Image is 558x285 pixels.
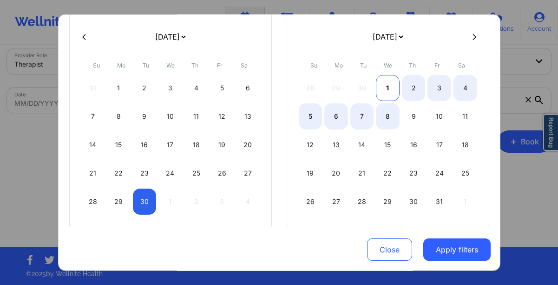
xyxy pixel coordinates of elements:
[133,75,157,101] div: Tue Sep 02 2025
[107,132,131,158] div: Mon Sep 15 2025
[107,189,131,215] div: Mon Sep 29 2025
[107,75,131,101] div: Mon Sep 01 2025
[376,103,400,129] div: Wed Oct 08 2025
[107,160,131,186] div: Mon Sep 22 2025
[241,62,248,69] abbr: Saturday
[350,189,374,215] div: Tue Oct 28 2025
[217,62,223,69] abbr: Friday
[184,75,208,101] div: Thu Sep 04 2025
[453,103,477,129] div: Sat Oct 11 2025
[335,62,343,69] abbr: Monday
[81,103,105,129] div: Sun Sep 07 2025
[158,103,182,129] div: Wed Sep 10 2025
[458,62,465,69] abbr: Saturday
[427,75,451,101] div: Fri Oct 03 2025
[402,75,426,101] div: Thu Oct 02 2025
[93,62,100,69] abbr: Sunday
[133,160,157,186] div: Tue Sep 23 2025
[210,103,234,129] div: Fri Sep 12 2025
[191,62,198,69] abbr: Thursday
[367,238,412,261] button: Close
[376,160,400,186] div: Wed Oct 22 2025
[324,189,348,215] div: Mon Oct 27 2025
[324,160,348,186] div: Mon Oct 20 2025
[133,103,157,129] div: Tue Sep 09 2025
[184,160,208,186] div: Thu Sep 25 2025
[324,132,348,158] div: Mon Oct 13 2025
[236,75,260,101] div: Sat Sep 06 2025
[184,132,208,158] div: Thu Sep 18 2025
[350,132,374,158] div: Tue Oct 14 2025
[299,189,322,215] div: Sun Oct 26 2025
[166,62,175,69] abbr: Wednesday
[81,160,105,186] div: Sun Sep 21 2025
[236,103,260,129] div: Sat Sep 13 2025
[158,160,182,186] div: Wed Sep 24 2025
[376,189,400,215] div: Wed Oct 29 2025
[184,103,208,129] div: Thu Sep 11 2025
[402,160,426,186] div: Thu Oct 23 2025
[81,132,105,158] div: Sun Sep 14 2025
[427,160,451,186] div: Fri Oct 24 2025
[427,103,451,129] div: Fri Oct 10 2025
[324,103,348,129] div: Mon Oct 06 2025
[236,160,260,186] div: Sat Sep 27 2025
[360,62,367,69] abbr: Tuesday
[81,189,105,215] div: Sun Sep 28 2025
[402,132,426,158] div: Thu Oct 16 2025
[143,62,149,69] abbr: Tuesday
[210,75,234,101] div: Fri Sep 05 2025
[133,189,157,215] div: Tue Sep 30 2025
[310,62,317,69] abbr: Sunday
[210,160,234,186] div: Fri Sep 26 2025
[117,62,125,69] abbr: Monday
[376,75,400,101] div: Wed Oct 01 2025
[299,132,322,158] div: Sun Oct 12 2025
[384,62,392,69] abbr: Wednesday
[453,160,477,186] div: Sat Oct 25 2025
[427,189,451,215] div: Fri Oct 31 2025
[299,103,322,129] div: Sun Oct 05 2025
[350,103,374,129] div: Tue Oct 07 2025
[402,189,426,215] div: Thu Oct 30 2025
[427,132,451,158] div: Fri Oct 17 2025
[350,160,374,186] div: Tue Oct 21 2025
[453,75,477,101] div: Sat Oct 04 2025
[402,103,426,129] div: Thu Oct 09 2025
[133,132,157,158] div: Tue Sep 16 2025
[434,62,440,69] abbr: Friday
[158,132,182,158] div: Wed Sep 17 2025
[236,132,260,158] div: Sat Sep 20 2025
[453,132,477,158] div: Sat Oct 18 2025
[210,132,234,158] div: Fri Sep 19 2025
[423,238,491,261] button: Apply filters
[409,62,416,69] abbr: Thursday
[158,75,182,101] div: Wed Sep 03 2025
[299,160,322,186] div: Sun Oct 19 2025
[376,132,400,158] div: Wed Oct 15 2025
[107,103,131,129] div: Mon Sep 08 2025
